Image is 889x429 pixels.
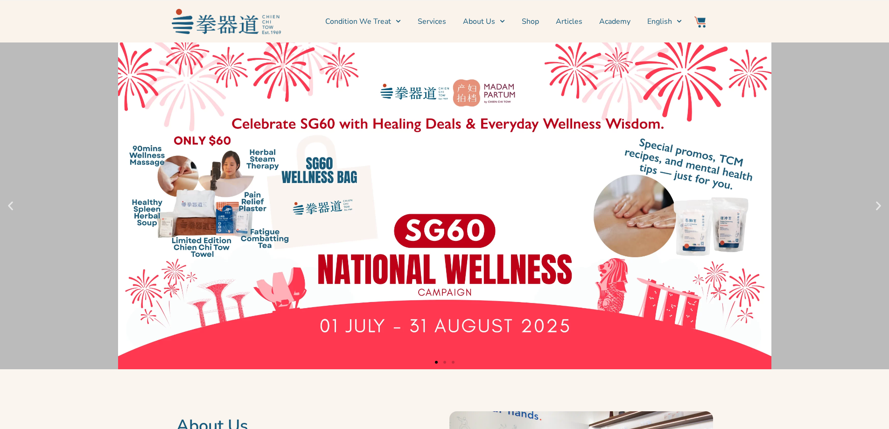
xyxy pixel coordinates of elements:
[5,200,16,212] div: Previous slide
[325,10,401,33] a: Condition We Treat
[694,16,706,28] img: Website Icon-03
[647,10,682,33] a: English
[599,10,630,33] a: Academy
[647,16,672,27] span: English
[418,10,446,33] a: Services
[873,200,884,212] div: Next slide
[463,10,505,33] a: About Us
[435,361,438,364] span: Go to slide 1
[452,361,455,364] span: Go to slide 3
[522,10,539,33] a: Shop
[556,10,582,33] a: Articles
[286,10,682,33] nav: Menu
[443,361,446,364] span: Go to slide 2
